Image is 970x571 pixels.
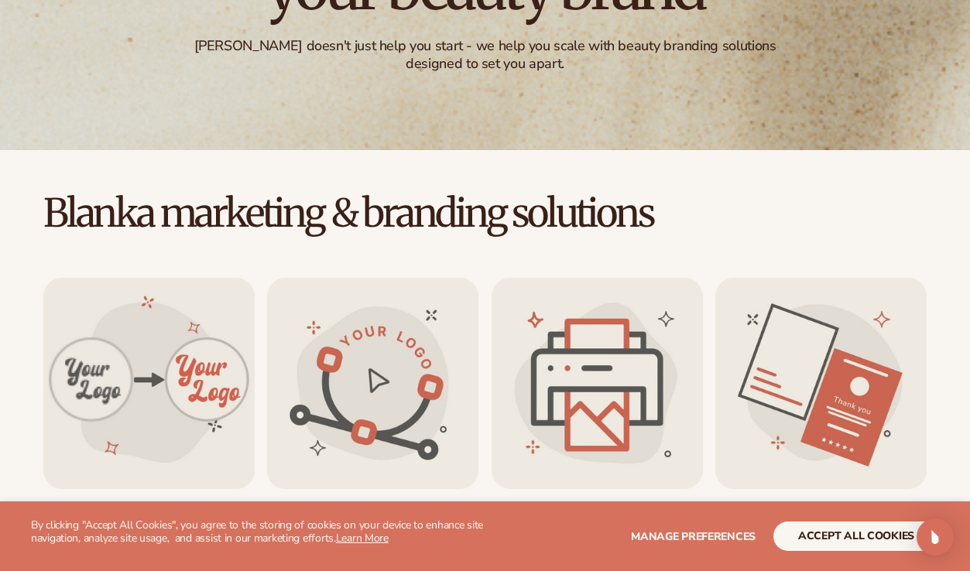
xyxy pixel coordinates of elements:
button: accept all cookies [773,521,939,551]
p: By clicking "Accept All Cookies", you agree to the storing of cookies on your device to enhance s... [31,519,485,545]
span: Manage preferences [631,529,756,544]
a: Learn More [336,531,389,545]
div: [PERSON_NAME] doesn't just help you start - we help you scale with beauty branding solutions desi... [170,37,800,74]
button: Manage preferences [631,521,756,551]
div: Open Intercom Messenger [917,518,954,556]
